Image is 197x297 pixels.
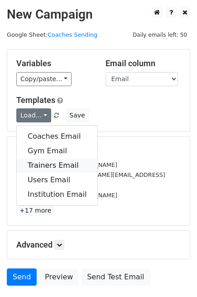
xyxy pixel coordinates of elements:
[16,161,117,168] small: [EMAIL_ADDRESS][DOMAIN_NAME]
[7,31,97,38] small: Google Sheet:
[7,268,37,286] a: Send
[16,205,54,216] a: +17 more
[48,31,97,38] a: Coaches Sending
[39,268,79,286] a: Preview
[17,129,97,144] a: Coaches Email
[16,192,117,199] small: [EMAIL_ADDRESS][DOMAIN_NAME]
[17,173,97,187] a: Users Email
[152,253,197,297] iframe: Chat Widget
[16,171,165,189] small: [PERSON_NAME][DOMAIN_NAME][EMAIL_ADDRESS][DOMAIN_NAME]
[16,146,181,156] h5: 20 Recipients
[81,268,150,286] a: Send Test Email
[16,58,92,68] h5: Variables
[16,72,72,86] a: Copy/paste...
[16,108,51,122] a: Load...
[7,7,190,22] h2: New Campaign
[65,108,89,122] button: Save
[17,144,97,158] a: Gym Email
[130,30,190,40] span: Daily emails left: 50
[106,58,181,68] h5: Email column
[16,95,55,105] a: Templates
[130,31,190,38] a: Daily emails left: 50
[17,187,97,202] a: Institution Email
[17,158,97,173] a: Trainers Email
[16,240,181,250] h5: Advanced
